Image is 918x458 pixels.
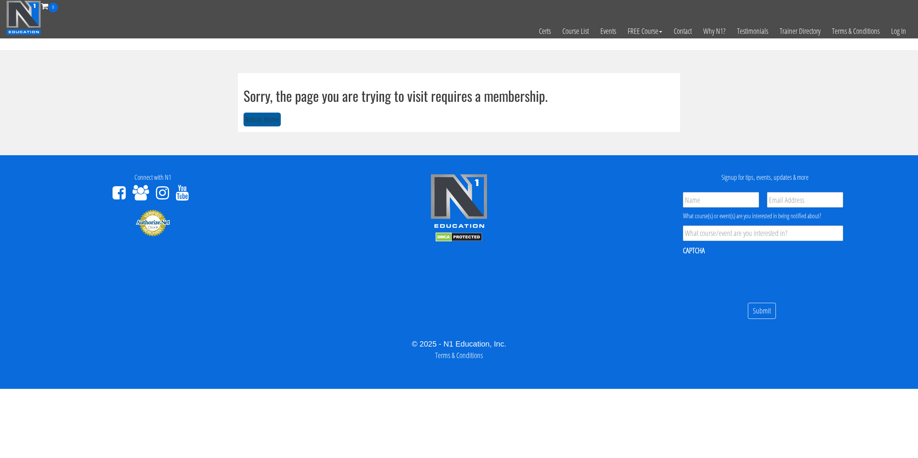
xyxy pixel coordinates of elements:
a: Contact [668,12,698,50]
div: © 2025 - N1 Education, Inc. [6,338,912,350]
img: DMCA.com Protection Status [436,232,482,242]
img: n1-edu-logo [430,174,488,231]
a: Trainer Directory [774,12,826,50]
a: FREE Course [622,12,668,50]
input: Name [683,192,759,207]
img: Authorize.Net Merchant - Click to Verify [136,209,170,237]
a: Why N1? [698,12,731,50]
a: Terms & Conditions [435,350,483,360]
h1: Sorry, the page you are trying to visit requires a membership. [244,88,674,103]
div: What course(s) or event(s) are you interested in being notified about? [683,211,843,221]
a: 0 [41,1,58,11]
a: Course List [557,12,595,50]
span: 0 [48,3,58,12]
h4: Connect with N1 [6,174,300,181]
label: CAPTCHA [683,246,705,256]
img: n1-education [6,0,41,35]
a: Terms & Conditions [826,12,885,50]
input: Email Address [767,192,843,207]
a: Log In [885,12,912,50]
button: Return Home [244,113,281,127]
input: Submit [748,303,776,319]
iframe: reCAPTCHA [683,261,800,290]
h4: Signup for tips, events, updates & more [618,174,912,181]
a: Certs [533,12,557,50]
a: Events [595,12,622,50]
input: What course/event are you interested in? [683,226,843,241]
a: Testimonials [731,12,774,50]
